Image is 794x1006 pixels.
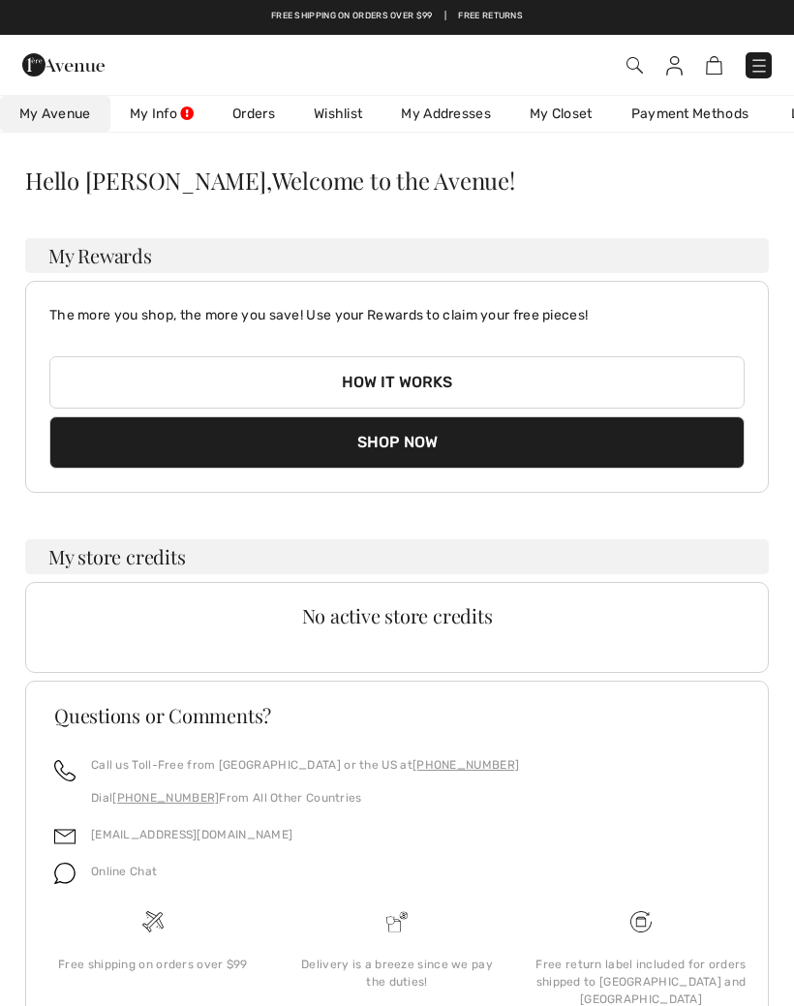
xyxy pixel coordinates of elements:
[49,416,745,469] button: Shop Now
[54,826,76,847] img: email
[91,756,519,774] p: Call us Toll-Free from [GEOGRAPHIC_DATA] or the US at
[54,760,76,781] img: call
[612,96,769,132] a: Payment Methods
[91,789,519,807] p: Dial From All Other Countries
[290,956,504,991] div: Delivery is a breeze since we pay the duties!
[630,911,652,932] img: Free shipping on orders over $99
[142,911,164,932] img: Free shipping on orders over $99
[49,290,745,325] p: The more you shop, the more you save! Use your Rewards to claim your free pieces!
[458,10,523,23] a: Free Returns
[54,706,740,725] h3: Questions or Comments?
[22,46,105,84] img: 1ère Avenue
[49,606,745,625] div: No active store credits
[749,56,769,76] img: Menu
[272,168,515,192] span: Welcome to the Avenue!
[25,238,769,273] h3: My Rewards
[444,10,446,23] span: |
[54,863,76,884] img: chat
[271,10,433,23] a: Free shipping on orders over $99
[91,828,292,841] a: [EMAIL_ADDRESS][DOMAIN_NAME]
[110,96,213,132] a: My Info
[19,106,91,122] span: My Avenue
[25,539,769,574] h3: My store credits
[412,758,519,772] a: [PHONE_NUMBER]
[213,96,294,132] a: Orders
[25,168,769,192] div: Hello [PERSON_NAME],
[46,956,260,973] div: Free shipping on orders over $99
[626,57,643,74] img: Search
[666,56,683,76] img: My Info
[91,865,157,878] span: Online Chat
[382,96,510,132] a: My Addresses
[510,96,612,132] a: My Closet
[706,56,722,75] img: Shopping Bag
[112,791,219,805] a: [PHONE_NUMBER]
[22,54,105,73] a: 1ère Avenue
[294,96,382,132] a: Wishlist
[386,911,408,932] img: Delivery is a breeze since we pay the duties!
[49,356,745,409] button: How it works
